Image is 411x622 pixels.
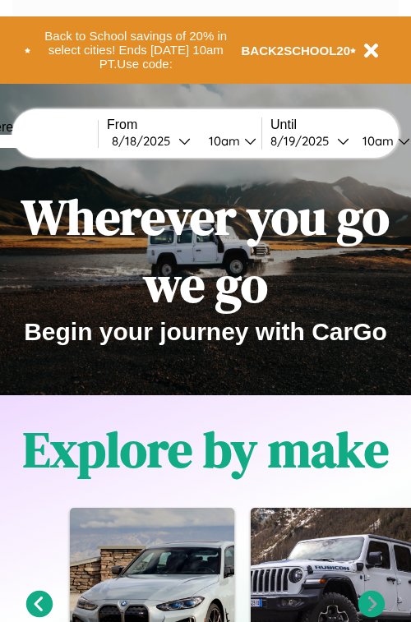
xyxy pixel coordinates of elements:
button: Back to School savings of 20% in select cities! Ends [DATE] 10am PT.Use code: [30,25,242,76]
label: From [107,117,261,132]
div: 8 / 18 / 2025 [112,133,178,149]
div: 8 / 19 / 2025 [270,133,337,149]
div: 10am [201,133,244,149]
b: BACK2SCHOOL20 [242,44,351,58]
button: 10am [196,132,261,150]
h1: Explore by make [23,416,389,483]
button: 8/18/2025 [107,132,196,150]
div: 10am [354,133,398,149]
